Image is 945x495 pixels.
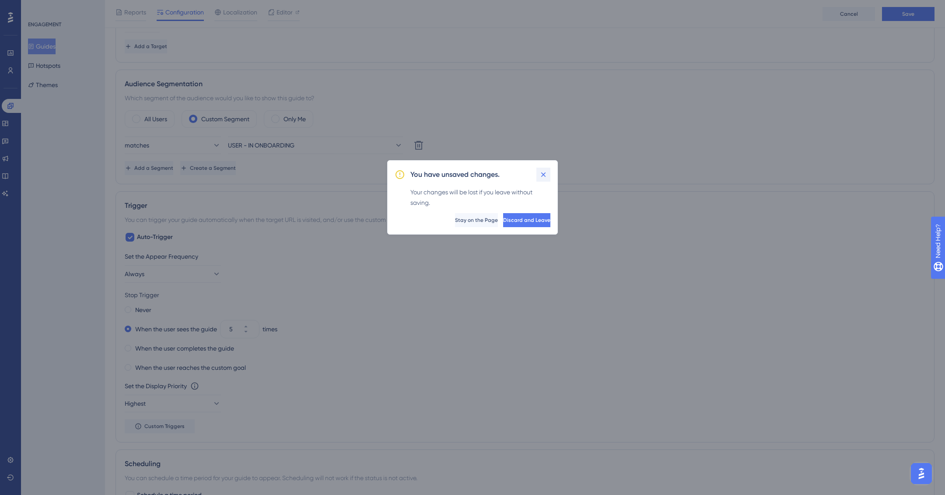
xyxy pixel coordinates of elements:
[410,187,550,208] div: Your changes will be lost if you leave without saving.
[503,217,550,224] span: Discard and Leave
[410,169,500,180] h2: You have unsaved changes.
[455,217,498,224] span: Stay on the Page
[21,2,55,13] span: Need Help?
[908,460,934,487] iframe: UserGuiding AI Assistant Launcher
